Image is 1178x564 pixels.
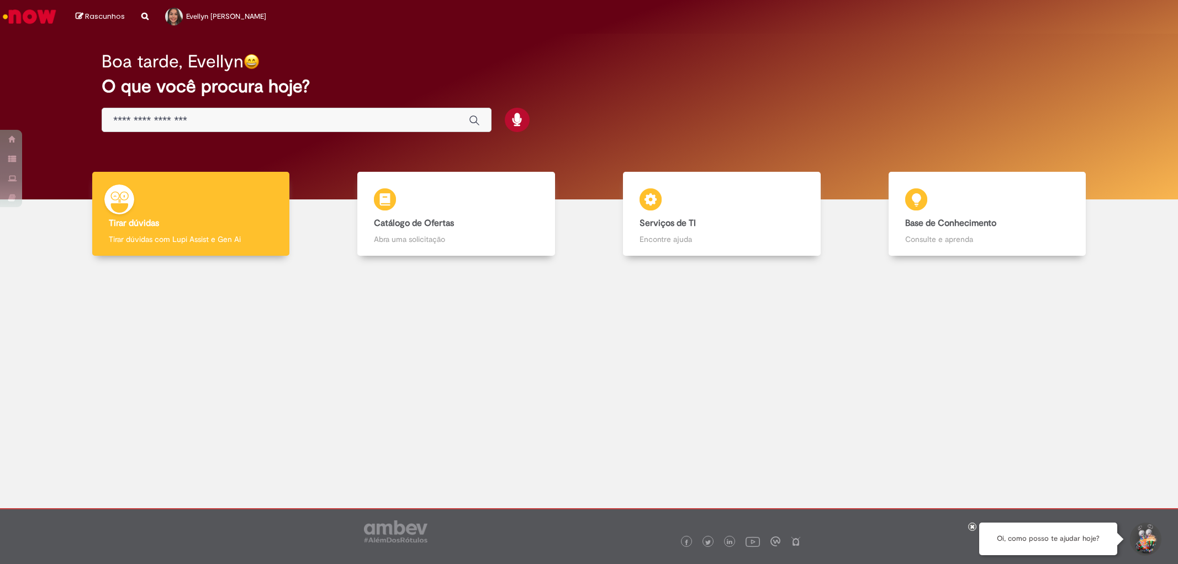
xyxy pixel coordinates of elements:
[109,218,159,229] b: Tirar dúvidas
[589,172,855,256] a: Serviços de TI Encontre ajuda
[791,536,801,546] img: logo_footer_naosei.png
[854,172,1120,256] a: Base de Conhecimento Consulte e aprenda
[727,539,732,546] img: logo_footer_linkedin.png
[374,234,538,245] p: Abra uma solicitação
[905,234,1069,245] p: Consulte e aprenda
[1,6,58,28] img: ServiceNow
[85,11,125,22] span: Rascunhos
[905,218,996,229] b: Base de Conhecimento
[58,172,324,256] a: Tirar dúvidas Tirar dúvidas com Lupi Assist e Gen Ai
[770,536,780,546] img: logo_footer_workplace.png
[186,12,266,21] span: Evellyn [PERSON_NAME]
[1128,523,1161,556] button: Iniciar Conversa de Suporte
[374,218,454,229] b: Catálogo de Ofertas
[684,540,689,545] img: logo_footer_facebook.png
[705,540,711,545] img: logo_footer_twitter.png
[746,534,760,549] img: logo_footer_youtube.png
[102,77,1076,96] h2: O que você procura hoje?
[109,234,273,245] p: Tirar dúvidas com Lupi Assist e Gen Ai
[244,54,260,70] img: happy-face.png
[102,52,244,71] h2: Boa tarde, Evellyn
[640,218,696,229] b: Serviços de TI
[640,234,804,245] p: Encontre ajuda
[979,523,1117,555] div: Oi, como posso te ajudar hoje?
[324,172,589,256] a: Catálogo de Ofertas Abra uma solicitação
[76,12,125,22] a: Rascunhos
[364,520,427,542] img: logo_footer_ambev_rotulo_gray.png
